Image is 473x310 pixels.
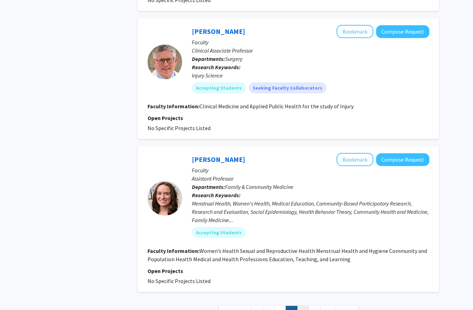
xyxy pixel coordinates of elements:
[192,27,245,36] a: [PERSON_NAME]
[337,153,373,166] button: Add Allison Casola to Bookmarks
[192,192,241,199] b: Research Keywords:
[225,55,242,62] span: Surgery
[337,25,373,38] button: Add Stanton Miller to Bookmarks
[5,279,29,305] iframe: Chat
[376,153,429,166] button: Compose Request to Allison Casola
[192,227,246,238] mat-chip: Accepting Students
[148,103,199,110] b: Faculty Information:
[192,71,429,80] div: Injury Science
[148,247,427,263] fg-read-more: Women’s Health Sexual and Reproductive Health Menstrual Health and Hygiene Community and Populati...
[192,174,429,183] p: Assistant Professor
[376,25,429,38] button: Compose Request to Stanton Miller
[192,155,245,164] a: [PERSON_NAME]
[192,46,429,55] p: Clinical Associate Professor
[192,55,225,62] b: Departments:
[148,247,199,254] b: Faculty Information:
[192,82,246,93] mat-chip: Accepting Students
[192,64,241,71] b: Research Keywords:
[192,166,429,174] p: Faculty
[199,103,354,110] fg-read-more: Clinical Medicine and Applied Public Health for the study of Injury
[148,114,429,122] p: Open Projects
[192,183,225,190] b: Departments:
[192,199,429,224] div: Menstrual Health, Women's Health, Medical Education, Community-Based Participatory Research, Rese...
[148,125,211,131] span: No Specific Projects Listed
[148,277,211,284] span: No Specific Projects Listed
[225,183,293,190] span: Family & Community Medicine
[148,267,429,275] p: Open Projects
[192,38,429,46] p: Faculty
[249,82,327,93] mat-chip: Seeking Faculty Collaborators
